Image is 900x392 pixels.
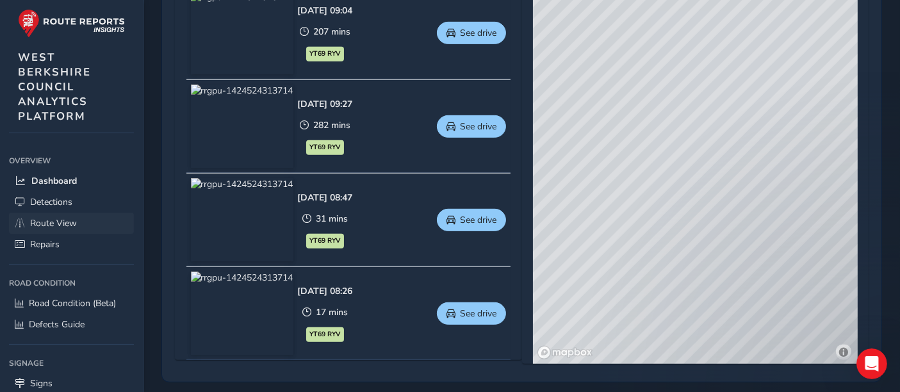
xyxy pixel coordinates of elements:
span: Repairs [30,238,60,250]
span: Dashboard [31,175,77,187]
a: Route View [9,213,134,234]
span: See drive [460,27,496,39]
span: YT69 RYV [310,236,341,246]
span: 17 mins [316,306,348,318]
span: Road Condition (Beta) [29,297,116,309]
img: rrgpu-1424524313714 [191,178,293,261]
span: YT69 RYV [310,329,341,339]
span: 31 mins [316,213,348,225]
div: Signage [9,354,134,373]
span: Route View [30,217,77,229]
button: See drive [437,22,506,44]
div: [DATE] 09:27 [298,98,353,110]
a: Defects Guide [9,314,134,335]
button: See drive [437,115,506,138]
span: Defects Guide [29,318,85,331]
span: See drive [460,214,496,226]
span: See drive [460,307,496,320]
div: [DATE] 08:26 [298,285,353,297]
img: rrgpu-1424524313714 [191,85,293,168]
a: Road Condition (Beta) [9,293,134,314]
span: YT69 RYV [310,142,341,152]
div: [DATE] 08:47 [298,192,353,204]
span: 282 mins [313,119,350,131]
div: Road Condition [9,274,134,293]
img: rrgpu-1424524313714 [191,272,293,355]
span: Signs [30,377,53,389]
a: Repairs [9,234,134,255]
span: 207 mins [313,26,350,38]
span: WEST BERKSHIRE COUNCIL ANALYTICS PLATFORM [18,50,91,124]
div: Overview [9,151,134,170]
a: Detections [9,192,134,213]
iframe: Intercom live chat [856,348,887,379]
span: See drive [460,120,496,133]
div: [DATE] 09:04 [298,4,353,17]
span: Detections [30,196,72,208]
a: Dashboard [9,170,134,192]
img: rr logo [18,9,125,38]
button: See drive [437,302,506,325]
span: YT69 RYV [310,49,341,59]
button: See drive [437,209,506,231]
